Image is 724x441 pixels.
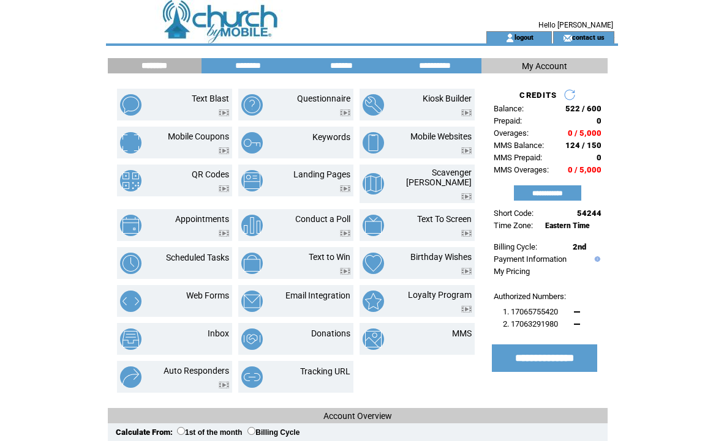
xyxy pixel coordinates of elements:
a: Conduct a Poll [295,214,350,224]
img: mobile-websites.png [363,132,384,154]
a: Web Forms [186,291,229,300]
img: keywords.png [241,132,263,154]
img: qr-codes.png [120,170,141,191]
img: web-forms.png [120,291,141,312]
img: account_icon.gif [505,33,515,43]
a: Scavenger [PERSON_NAME] [406,168,472,187]
span: MMS Overages: [494,165,549,174]
img: video.png [219,382,229,388]
img: video.png [219,230,229,237]
span: 522 / 600 [565,104,601,113]
span: My Account [522,61,567,71]
img: inbox.png [120,328,141,350]
img: text-to-win.png [241,253,263,274]
a: Loyalty Program [408,290,472,300]
a: Questionnaire [297,94,350,103]
span: Calculate From: [116,428,173,437]
span: Overages: [494,128,529,138]
span: Balance: [494,104,524,113]
a: Tracking URL [300,366,350,376]
img: landing-pages.png [241,170,263,191]
span: 2nd [573,242,586,251]
img: birthday-wishes.png [363,253,384,274]
a: Scheduled Tasks [166,253,229,262]
img: help.gif [592,256,600,262]
a: Keywords [312,132,350,142]
a: Email Integration [285,291,350,300]
span: 0 / 5,000 [568,128,601,138]
a: Appointments [175,214,229,224]
img: text-to-screen.png [363,215,384,236]
span: Billing Cycle: [494,242,537,251]
img: email-integration.png [241,291,263,312]
img: contact_us_icon.gif [563,33,572,43]
img: questionnaire.png [241,94,263,116]
img: video.png [219,147,229,154]
img: video.png [340,185,350,192]
a: Inbox [208,328,229,338]
a: Text Blast [192,94,229,103]
label: Billing Cycle [247,428,300,437]
span: 2. 17063291980 [503,319,558,328]
a: My Pricing [494,267,530,276]
img: mms.png [363,328,384,350]
span: MMS Prepaid: [494,153,542,162]
img: video.png [340,109,350,116]
a: contact us [572,33,605,41]
img: video.png [461,268,472,275]
a: logout [515,33,534,41]
img: loyalty-program.png [363,291,384,312]
span: Prepaid: [494,116,522,125]
span: Account Overview [323,411,392,421]
span: Authorized Numbers: [494,292,566,301]
a: Birthday Wishes [410,252,472,262]
span: CREDITS [519,91,557,100]
a: Mobile Websites [410,132,472,141]
a: Kiosk Builder [423,94,472,103]
span: 1. 17065755420 [503,307,558,316]
img: video.png [340,268,350,275]
span: 124 / 150 [565,141,601,150]
img: scheduled-tasks.png [120,253,141,274]
img: appointments.png [120,215,141,236]
img: video.png [461,230,472,237]
a: Mobile Coupons [168,132,229,141]
img: donations.png [241,328,263,350]
img: video.png [219,109,229,116]
a: Donations [311,328,350,338]
img: video.png [340,230,350,237]
a: MMS [452,328,472,338]
img: mobile-coupons.png [120,132,141,154]
img: video.png [461,193,472,200]
img: scavenger-hunt.png [363,173,384,195]
span: 0 [597,153,601,162]
input: 1st of the month [177,427,185,435]
span: Short Code: [494,209,534,218]
a: Text To Screen [417,214,472,224]
a: QR Codes [192,169,229,179]
img: video.png [461,147,472,154]
span: 0 [597,116,601,125]
a: Landing Pages [293,169,350,179]
span: 0 / 5,000 [568,165,601,174]
span: Hello [PERSON_NAME] [538,21,613,29]
img: video.png [461,109,472,116]
img: video.png [219,185,229,192]
img: conduct-a-poll.png [241,215,263,236]
img: kiosk-builder.png [363,94,384,116]
img: tracking-url.png [241,366,263,388]
img: text-blast.png [120,94,141,116]
a: Auto Responders [164,366,229,376]
input: Billing Cycle [247,427,255,435]
img: video.png [461,306,472,313]
span: 54244 [577,209,601,218]
span: MMS Balance: [494,141,544,150]
a: Text to Win [309,252,350,262]
a: Payment Information [494,254,567,264]
img: auto-responders.png [120,366,141,388]
span: Eastern Time [545,221,590,230]
span: Time Zone: [494,221,533,230]
label: 1st of the month [177,428,242,437]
